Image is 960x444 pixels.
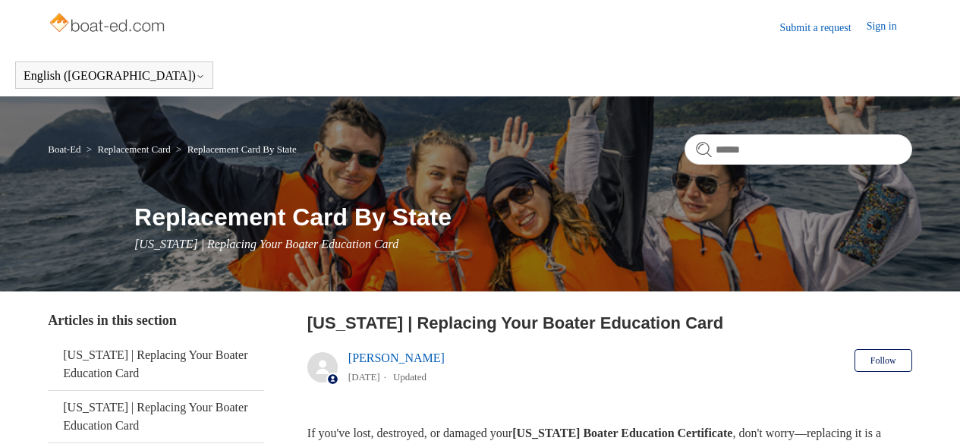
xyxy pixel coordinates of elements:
li: Replacement Card By State [173,143,297,155]
span: [US_STATE] | Replacing Your Boater Education Card [134,238,398,250]
button: Follow Article [855,349,912,372]
a: [US_STATE] | Replacing Your Boater Education Card [48,391,264,442]
img: Boat-Ed Help Center home page [48,9,168,39]
a: Replacement Card By State [187,143,297,155]
a: Replacement Card [97,143,170,155]
a: Submit a request [780,20,867,36]
a: Sign in [867,18,912,36]
div: Live chat [921,405,960,444]
a: Boat-Ed [48,143,80,155]
li: Updated [393,371,426,383]
button: English ([GEOGRAPHIC_DATA]) [24,69,205,83]
input: Search [685,134,912,165]
li: Replacement Card [83,143,173,155]
li: Boat-Ed [48,143,83,155]
a: [US_STATE] | Replacing Your Boater Education Card [48,339,264,390]
time: 05/22/2024, 09:53 [348,371,380,383]
a: [PERSON_NAME] [348,351,445,364]
span: Articles in this section [48,313,176,328]
strong: [US_STATE] Boater Education Certificate [512,427,732,439]
h1: Replacement Card By State [134,199,912,235]
h2: Missouri | Replacing Your Boater Education Card [307,310,912,335]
